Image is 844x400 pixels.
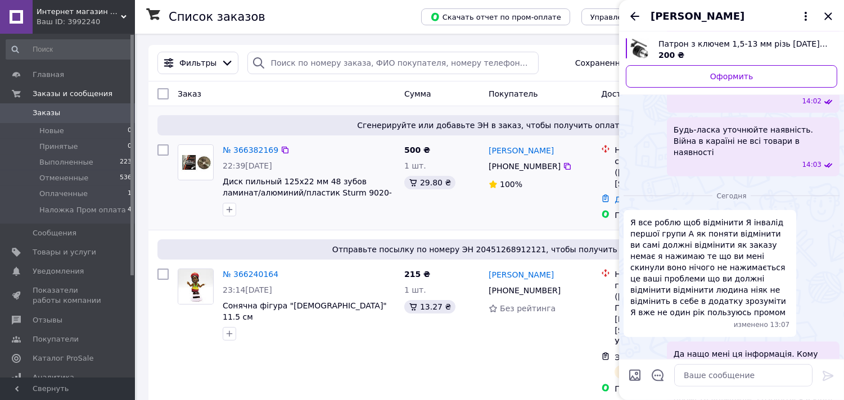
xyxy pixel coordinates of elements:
[651,9,744,24] span: [PERSON_NAME]
[33,372,74,383] span: Аналитика
[500,180,522,189] span: 100%
[178,269,213,304] img: Фото товару
[404,89,431,98] span: Сумма
[615,156,727,189] div: с. [GEOGRAPHIC_DATA] ([STREET_ADDRESS]: вул. [STREET_ADDRESS]
[404,146,430,154] span: 500 ₴
[615,210,727,221] div: Пром-оплата
[178,144,214,180] a: Фото товару
[489,89,538,98] span: Покупатель
[629,38,649,58] img: 6130888009_w640_h640_patron-s-klyuchom.jpg
[734,320,770,330] span: изменено
[404,285,426,294] span: 1 шт.
[39,126,64,136] span: Новые
[802,160,822,170] span: 14:03 11.10.2025
[404,270,430,279] span: 215 ₴
[37,7,121,17] span: Интернет магазин KlaRst
[223,270,278,279] a: № 366240164
[33,247,96,257] span: Товары и услуги
[802,97,822,106] span: 14:02 11.10.2025
[223,146,278,154] a: № 366382169
[223,285,272,294] span: 23:14[DATE]
[179,57,216,69] span: Фильтры
[615,353,709,362] span: ЭН: 20 4512 6891 2121
[162,244,819,255] span: Отправьте посылку по номеру ЭН 20451268912121, чтобы получить оплату
[33,89,112,99] span: Заказы и сообщения
[169,10,265,24] h1: Список заказов
[178,149,213,176] img: Фото товару
[626,38,837,61] a: Посмотреть товар
[770,320,790,330] span: 13:07 12.10.2025
[39,189,88,199] span: Оплаченные
[590,13,679,21] span: Управление статусами
[128,189,132,199] span: 1
[37,17,135,27] div: Ваш ID: 3992240
[615,195,668,204] a: Добавить ЭН
[489,269,554,280] a: [PERSON_NAME]
[615,365,681,379] div: Планируемый
[33,70,64,80] span: Главная
[39,205,126,215] span: Наложка Пром оплата
[128,205,132,215] span: 4
[712,192,751,201] span: Сегодня
[223,177,392,208] a: Диск пильный 125х22 мм 48 зубов ламинат/алюминий/пластик Sturm 9020-125-22-48TA (читать описание)
[658,38,828,49] span: Патрон з ключем 1,5-13 мм різь [DATE] UNF Sturm IDHK1.5-13MM 1/2-20UNF (читає опис)
[615,280,727,347] div: г. [GEOGRAPHIC_DATA] ([GEOGRAPHIC_DATA].), Почтомат №45792: ул. [PERSON_NAME][STREET_ADDRESS] (ЖК...
[33,228,76,238] span: Сообщения
[39,173,88,183] span: Отмененные
[628,10,642,23] button: Назад
[651,368,665,383] button: Открыть шаблоны ответов
[33,266,84,276] span: Уведомления
[33,334,79,344] span: Покупатели
[489,145,554,156] a: [PERSON_NAME]
[128,126,132,136] span: 0
[178,89,201,98] span: Заказ
[39,142,78,152] span: Принятые
[223,301,387,321] a: Сонячна фігура "[DEMOGRAPHIC_DATA]" 11.5 см
[630,217,789,318] span: Я все роблю щоб відмінити Я інвалід першої групи А як поняти відмінити ви самі должні відмінити я...
[674,124,833,158] span: Будь-ласка уточнюйте наявність. Війна в караїні не всі товари в наявності
[430,12,561,22] span: Скачать отчет по пром-оплате
[615,383,727,394] div: Пром-оплата
[33,315,62,325] span: Отзывы
[624,190,840,201] div: 12.10.2025
[120,173,132,183] span: 536
[247,52,539,74] input: Поиск по номеру заказа, ФИО покупателя, номеру телефона, Email, номеру накладной
[33,353,93,363] span: Каталог ProSale
[486,283,563,298] div: [PHONE_NUMBER]
[404,300,455,313] div: 13.27 ₴
[178,269,214,304] a: Фото товару
[39,157,93,167] span: Выполненные
[658,51,684,60] span: 200 ₴
[581,8,688,25] button: Управление статусами
[223,161,272,170] span: 22:39[DATE]
[822,10,835,23] button: Закрыть
[626,65,837,88] a: Оформить
[162,120,819,131] span: Сгенерируйте или добавьте ЭН в заказ, чтобы получить оплату
[33,285,104,306] span: Показатели работы компании
[421,8,570,25] button: Скачать отчет по пром-оплате
[486,158,563,174] div: [PHONE_NUMBER]
[615,269,727,280] div: Нова Пошта
[120,157,132,167] span: 223
[500,304,556,313] span: Без рейтинга
[33,108,60,118] span: Заказы
[575,57,674,69] span: Сохраненные фильтры:
[601,89,679,98] span: Доставка и оплата
[128,142,132,152] span: 0
[404,161,426,170] span: 1 шт.
[615,144,727,156] div: Нова Пошта
[404,176,455,189] div: 29.80 ₴
[651,9,813,24] button: [PERSON_NAME]
[6,39,133,60] input: Поиск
